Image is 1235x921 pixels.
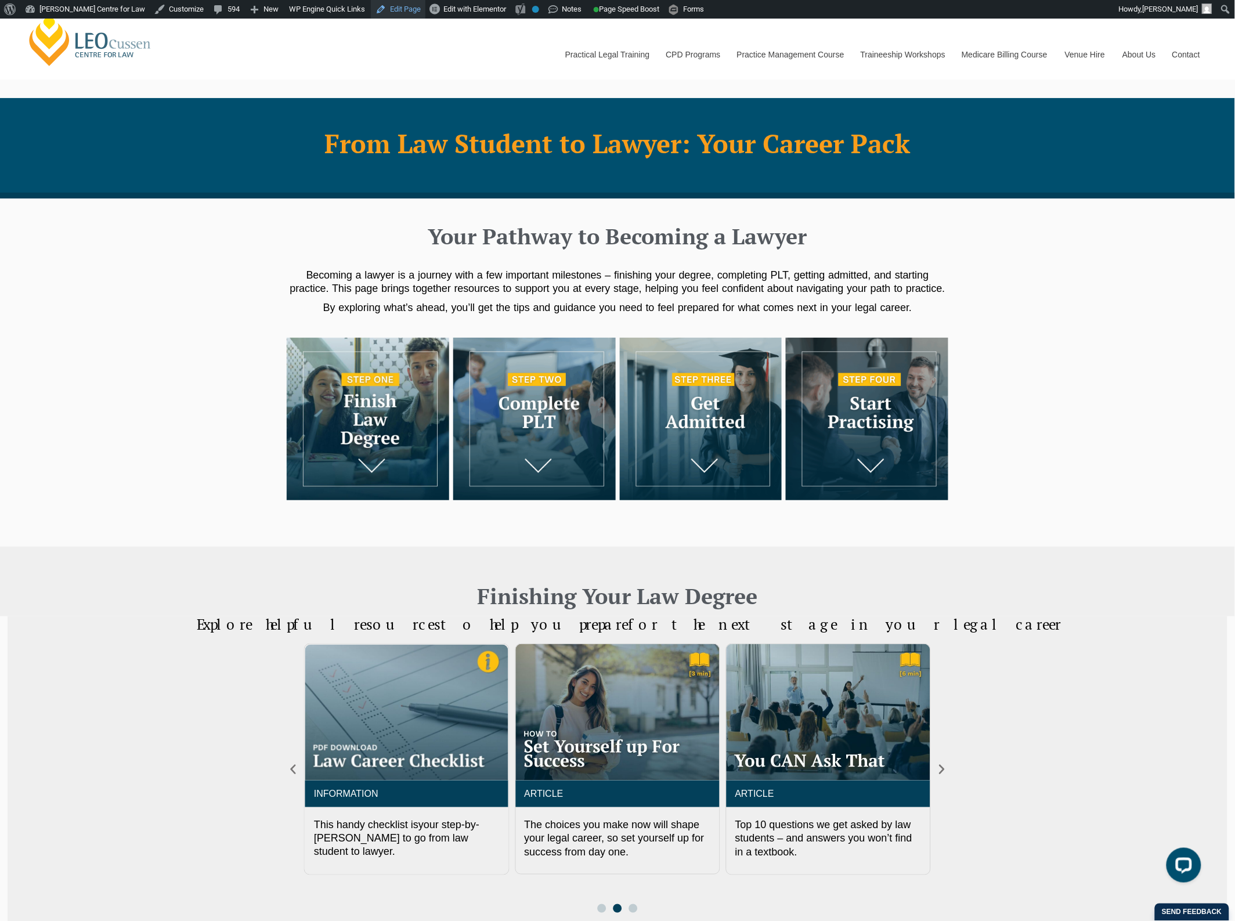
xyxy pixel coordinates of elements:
div: No index [532,6,539,13]
h2: Finishing Your Law Degree [287,582,948,611]
a: CPD Programs [657,30,728,80]
div: 2 / 3 [304,644,509,875]
span: The choices you make now will shape your legal career, so set yourself up for success from day one. [524,819,704,858]
a: [PERSON_NAME] Centre for Law [26,13,154,67]
h2: Your Pathway to Becoming a Lawyer [292,222,943,251]
div: Next slide [936,763,948,776]
a: INFORMATION [314,789,378,799]
span: [PERSON_NAME] [1143,5,1198,13]
a: About Us [1114,30,1164,80]
span: By exploring what’s ahead, you’ll get the tips and guidance you need to feel prepared for what co... [323,302,912,313]
div: 3 / 3 [515,644,720,875]
span: Go to slide 3 [629,904,637,913]
iframe: LiveChat chat widget [1157,843,1206,892]
span: Go to slide 1 [597,904,606,913]
h1: From Law Student to Lawyer: Your Career Pack [292,129,943,158]
span: Top 10 questions we get asked by law students – and answers you won’t find in a textbook. [735,819,912,858]
a: Traineeship Workshops [852,30,953,80]
a: Medicare Billing Course [953,30,1056,80]
span: for the next stage in your legal career [628,615,1061,634]
div: 1 / 3 [726,644,931,875]
a: Venue Hire [1056,30,1114,80]
span: Becoming a lawyer is a journey with a few important milestones – finishing your degree, completin... [290,269,945,294]
span: Go to slide 2 [613,904,622,913]
div: Carousel [304,644,931,912]
div: Previous slide [287,763,299,776]
span: Edit with Elementor [443,5,506,13]
span: to help you [440,615,579,634]
a: Contact [1164,30,1209,80]
a: ARTICLE [735,789,774,799]
span: your step-by-[PERSON_NAME] to go from law student to lawyer. [314,819,479,858]
span: prepare [579,615,628,634]
span: Explore helpful resources [197,615,440,634]
a: ARTICLE [524,789,563,799]
a: Practice Management Course [728,30,852,80]
a: Practical Legal Training [557,30,658,80]
span: This handy checklist is [314,819,418,831]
